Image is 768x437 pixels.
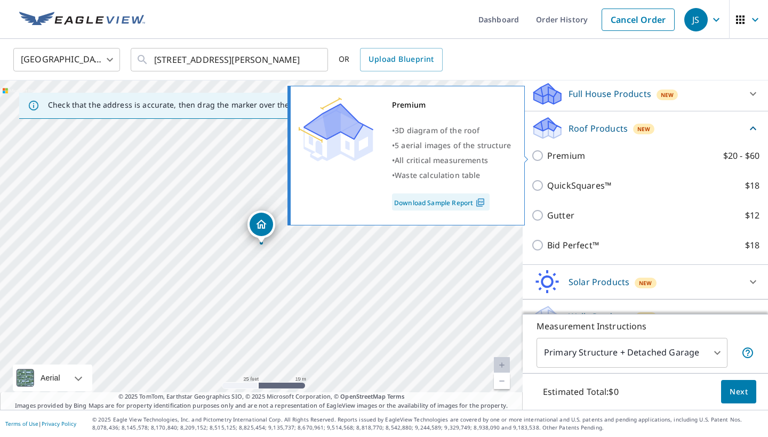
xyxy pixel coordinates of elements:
a: Upload Blueprint [360,48,442,71]
div: Premium [392,98,511,112]
p: $18 [745,239,759,252]
span: All critical measurements [395,155,488,165]
a: Current Level 20, Zoom In Disabled [494,357,510,373]
span: Next [730,385,748,399]
img: Pdf Icon [473,198,487,207]
div: Aerial [13,365,92,391]
span: New [661,91,674,99]
span: © 2025 TomTom, Earthstar Geographics SIO, © 2025 Microsoft Corporation, © [118,392,405,401]
p: Walls Products [569,310,630,323]
span: New [639,279,652,287]
p: Check that the address is accurate, then drag the marker over the correct structure. [48,100,355,110]
a: Terms of Use [5,420,38,427]
span: New [637,125,650,133]
a: Terms [387,392,405,400]
p: Roof Products [569,122,628,135]
p: QuickSquares™ [547,179,611,192]
p: Premium [547,149,585,162]
p: $18 [745,179,759,192]
div: Dropped pin, building 1, Residential property, 192 Cynthia Dr Canonsburg, PA 15317 [247,211,275,244]
span: Waste calculation table [395,170,480,180]
p: | [5,420,76,427]
img: Premium [299,98,373,161]
p: © 2025 Eagle View Technologies, Inc. and Pictometry International Corp. All Rights Reserved. Repo... [92,416,763,432]
a: OpenStreetMap [340,392,385,400]
div: [GEOGRAPHIC_DATA] [13,45,120,75]
a: Current Level 20, Zoom Out [494,373,510,389]
div: Full House ProductsNew [531,81,759,107]
p: Full House Products [569,87,651,100]
span: Your report will include the primary structure and a detached garage if one exists. [741,346,754,359]
div: Solar ProductsNew [531,269,759,295]
p: Bid Perfect™ [547,239,599,252]
div: OR [339,48,443,71]
img: EV Logo [19,12,145,28]
input: Search by address or latitude-longitude [154,45,306,75]
p: Measurement Instructions [537,320,754,333]
p: Gutter [547,209,574,222]
p: Estimated Total: $0 [534,380,627,403]
span: 3D diagram of the roof [395,125,479,135]
p: Solar Products [569,276,629,288]
div: JS [684,8,708,31]
p: $20 - $60 [723,149,759,162]
div: • [392,138,511,153]
a: Cancel Order [602,9,675,31]
div: Aerial [37,365,63,391]
div: • [392,153,511,168]
a: Privacy Policy [42,420,76,427]
div: • [392,123,511,138]
div: Primary Structure + Detached Garage [537,338,727,368]
a: Download Sample Report [392,193,490,211]
div: • [392,168,511,183]
span: Upload Blueprint [369,53,434,66]
div: Roof ProductsNew [531,116,759,141]
span: 5 aerial images of the structure [395,140,511,150]
button: Next [721,380,756,404]
div: Walls ProductsNew [531,304,759,329]
p: $12 [745,209,759,222]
